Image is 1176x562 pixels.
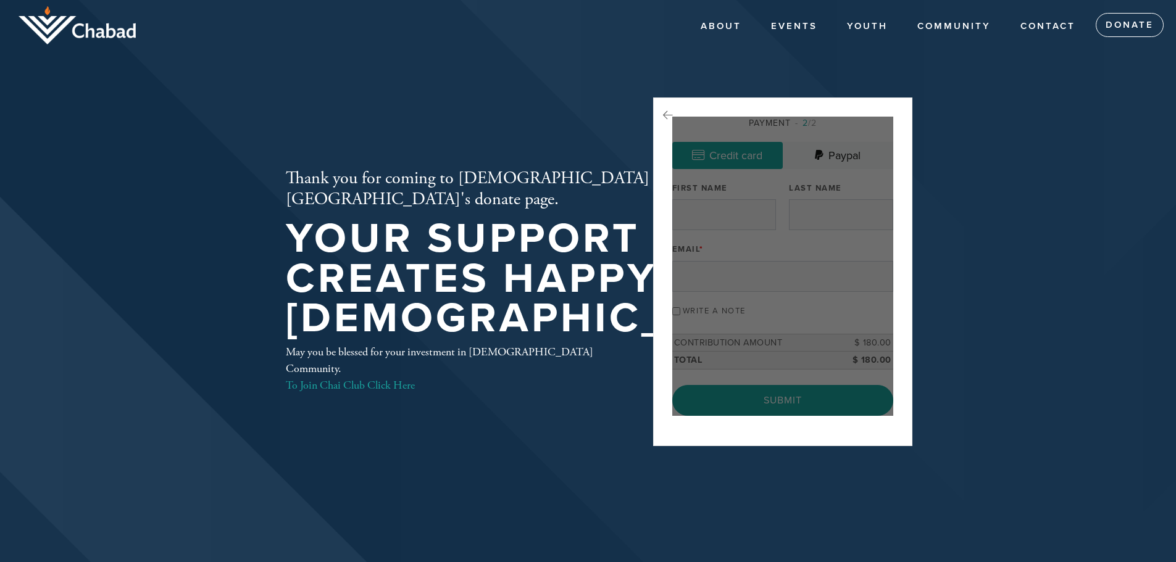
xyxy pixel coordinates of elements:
[691,15,751,38] a: About
[762,15,827,38] a: Events
[1096,13,1164,38] a: Donate
[908,15,1000,38] a: COMMUNITY
[1011,15,1085,38] a: Contact
[286,219,815,339] h1: Your support creates happy [DEMOGRAPHIC_DATA]!
[286,344,613,394] div: May you be blessed for your investment in [DEMOGRAPHIC_DATA] Community.
[19,6,136,44] img: logo_half.png
[286,378,415,392] a: To Join Chai Club Click Here
[286,168,815,210] h2: Thank you for coming to [DEMOGRAPHIC_DATA][GEOGRAPHIC_DATA]'s donate page.
[838,15,897,38] a: YOUTH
